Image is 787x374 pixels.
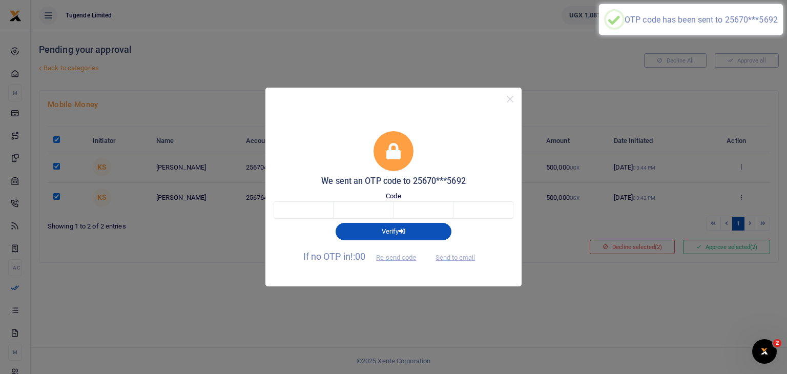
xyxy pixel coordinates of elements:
div: OTP code has been sent to 25670***5692 [625,15,778,25]
label: Code [386,191,401,201]
iframe: Intercom live chat [752,339,777,364]
h5: We sent an OTP code to 25670***5692 [274,176,513,186]
span: 2 [773,339,781,347]
button: Verify [336,223,451,240]
button: Close [503,92,517,107]
span: If no OTP in [303,251,425,262]
span: !:00 [350,251,365,262]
